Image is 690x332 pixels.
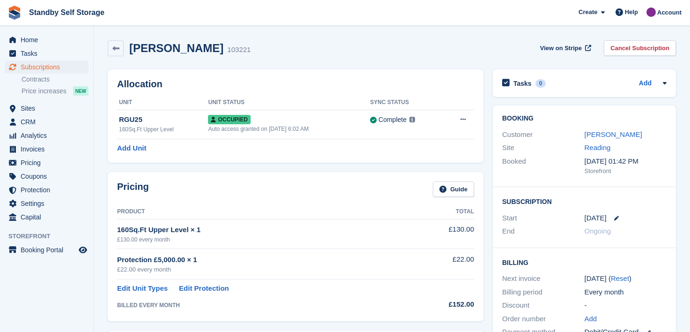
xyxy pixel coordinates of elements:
div: £22.00 every month [117,265,408,274]
th: Sync Status [370,95,442,110]
a: Add [585,314,597,324]
a: menu [5,33,89,46]
h2: Allocation [117,79,474,90]
span: CRM [21,115,77,128]
a: Price increases NEW [22,86,89,96]
a: menu [5,211,89,224]
a: menu [5,60,89,74]
div: Site [502,143,585,153]
span: Coupons [21,170,77,183]
th: Unit [117,95,208,110]
a: Guide [433,181,474,197]
div: Auto access granted on [DATE] 6:02 AM [208,125,370,133]
div: 0 [535,79,546,88]
a: menu [5,243,89,257]
span: Subscriptions [21,60,77,74]
img: stora-icon-8386f47178a22dfd0bd8f6a31ec36ba5ce8667c1dd55bd0f319d3a0aa187defe.svg [7,6,22,20]
h2: Tasks [513,79,532,88]
span: Sites [21,102,77,115]
div: Booked [502,156,585,176]
a: Add [639,78,652,89]
span: Account [657,8,682,17]
a: Edit Unit Types [117,283,168,294]
div: Every month [585,287,667,298]
div: Customer [502,129,585,140]
img: Sue Ford [646,8,656,17]
span: Occupied [208,115,250,124]
a: Reset [611,274,629,282]
a: menu [5,143,89,156]
td: £130.00 [408,219,474,249]
span: Booking Portal [21,243,77,257]
span: Pricing [21,156,77,169]
span: Protection [21,183,77,196]
div: RGU25 [119,114,208,125]
th: Unit Status [208,95,370,110]
a: menu [5,170,89,183]
div: Protection £5,000.00 × 1 [117,255,408,265]
span: Storefront [8,232,93,241]
td: £22.00 [408,249,474,279]
span: Help [625,8,638,17]
a: Edit Protection [179,283,229,294]
div: Billing period [502,287,585,298]
span: Tasks [21,47,77,60]
a: Standby Self Storage [25,5,108,20]
div: - [585,300,667,311]
a: [PERSON_NAME] [585,130,642,138]
h2: Billing [502,257,667,267]
span: Ongoing [585,227,611,235]
div: [DATE] 01:42 PM [585,156,667,167]
span: Analytics [21,129,77,142]
span: Price increases [22,87,67,96]
a: menu [5,129,89,142]
a: menu [5,197,89,210]
div: Order number [502,314,585,324]
a: Preview store [77,244,89,256]
div: BILLED EVERY MONTH [117,301,408,309]
div: 160Sq.Ft Upper Level [119,125,208,134]
span: Settings [21,197,77,210]
span: Home [21,33,77,46]
span: Capital [21,211,77,224]
a: menu [5,47,89,60]
a: Contracts [22,75,89,84]
div: £130.00 every month [117,235,408,244]
a: Cancel Subscription [604,40,676,56]
span: View on Stripe [540,44,582,53]
div: Complete [378,115,407,125]
th: Product [117,204,408,219]
h2: Booking [502,115,667,122]
th: Total [408,204,474,219]
a: View on Stripe [536,40,593,56]
h2: Pricing [117,181,149,197]
time: 2025-08-27 00:00:00 UTC [585,213,607,224]
div: NEW [73,86,89,96]
div: [DATE] ( ) [585,273,667,284]
div: 160Sq.Ft Upper Level × 1 [117,225,408,235]
span: Invoices [21,143,77,156]
a: menu [5,183,89,196]
div: Discount [502,300,585,311]
a: menu [5,115,89,128]
div: Start [502,213,585,224]
div: £152.00 [408,299,474,310]
h2: Subscription [502,196,667,206]
a: Add Unit [117,143,146,154]
div: End [502,226,585,237]
span: Create [579,8,597,17]
a: Reading [585,143,611,151]
a: menu [5,102,89,115]
img: icon-info-grey-7440780725fd019a000dd9b08b2336e03edf1995a4989e88bcd33f0948082b44.svg [409,117,415,122]
div: Next invoice [502,273,585,284]
div: 103221 [227,45,251,55]
a: menu [5,156,89,169]
div: Storefront [585,166,667,176]
h2: [PERSON_NAME] [129,42,223,54]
